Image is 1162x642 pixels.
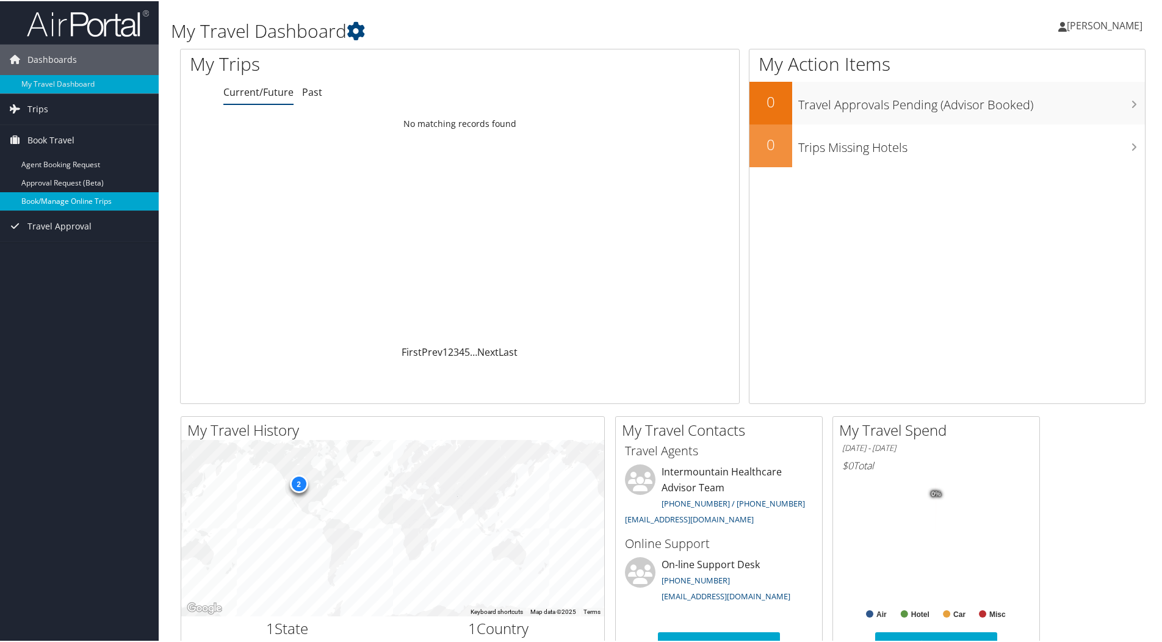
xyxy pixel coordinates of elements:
[471,607,523,615] button: Keyboard shortcuts
[289,473,308,491] div: 2
[187,419,604,439] h2: My Travel History
[171,17,827,43] h1: My Travel Dashboard
[27,93,48,123] span: Trips
[402,617,596,638] h2: Country
[402,344,422,358] a: First
[453,344,459,358] a: 3
[223,84,294,98] a: Current/Future
[181,112,739,134] td: No matching records found
[625,513,754,524] a: [EMAIL_ADDRESS][DOMAIN_NAME]
[622,419,822,439] h2: My Travel Contacts
[442,344,448,358] a: 1
[1067,18,1142,31] span: [PERSON_NAME]
[448,344,453,358] a: 2
[625,534,813,551] h3: Online Support
[190,50,497,76] h1: My Trips
[619,463,819,528] li: Intermountain Healthcare Advisor Team
[27,8,149,37] img: airportal-logo.png
[468,617,477,637] span: 1
[749,123,1145,166] a: 0Trips Missing Hotels
[842,441,1030,453] h6: [DATE] - [DATE]
[842,458,1030,471] h6: Total
[27,124,74,154] span: Book Travel
[477,344,499,358] a: Next
[839,419,1039,439] h2: My Travel Spend
[27,43,77,74] span: Dashboards
[619,556,819,606] li: On-line Support Desk
[470,344,477,358] span: …
[662,574,730,585] a: [PHONE_NUMBER]
[184,599,225,615] img: Google
[625,441,813,458] h3: Travel Agents
[190,617,384,638] h2: State
[422,344,442,358] a: Prev
[798,132,1145,155] h3: Trips Missing Hotels
[499,344,518,358] a: Last
[749,50,1145,76] h1: My Action Items
[931,489,941,497] tspan: 0%
[798,89,1145,112] h3: Travel Approvals Pending (Advisor Booked)
[302,84,322,98] a: Past
[266,617,275,637] span: 1
[911,609,929,618] text: Hotel
[749,90,792,111] h2: 0
[530,607,576,614] span: Map data ©2025
[749,133,792,154] h2: 0
[989,609,1006,618] text: Misc
[662,590,790,601] a: [EMAIL_ADDRESS][DOMAIN_NAME]
[184,599,225,615] a: Open this area in Google Maps (opens a new window)
[1058,6,1155,43] a: [PERSON_NAME]
[583,607,601,614] a: Terms (opens in new tab)
[876,609,887,618] text: Air
[662,497,805,508] a: [PHONE_NUMBER] / [PHONE_NUMBER]
[842,458,853,471] span: $0
[27,210,92,240] span: Travel Approval
[749,81,1145,123] a: 0Travel Approvals Pending (Advisor Booked)
[464,344,470,358] a: 5
[953,609,965,618] text: Car
[459,344,464,358] a: 4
